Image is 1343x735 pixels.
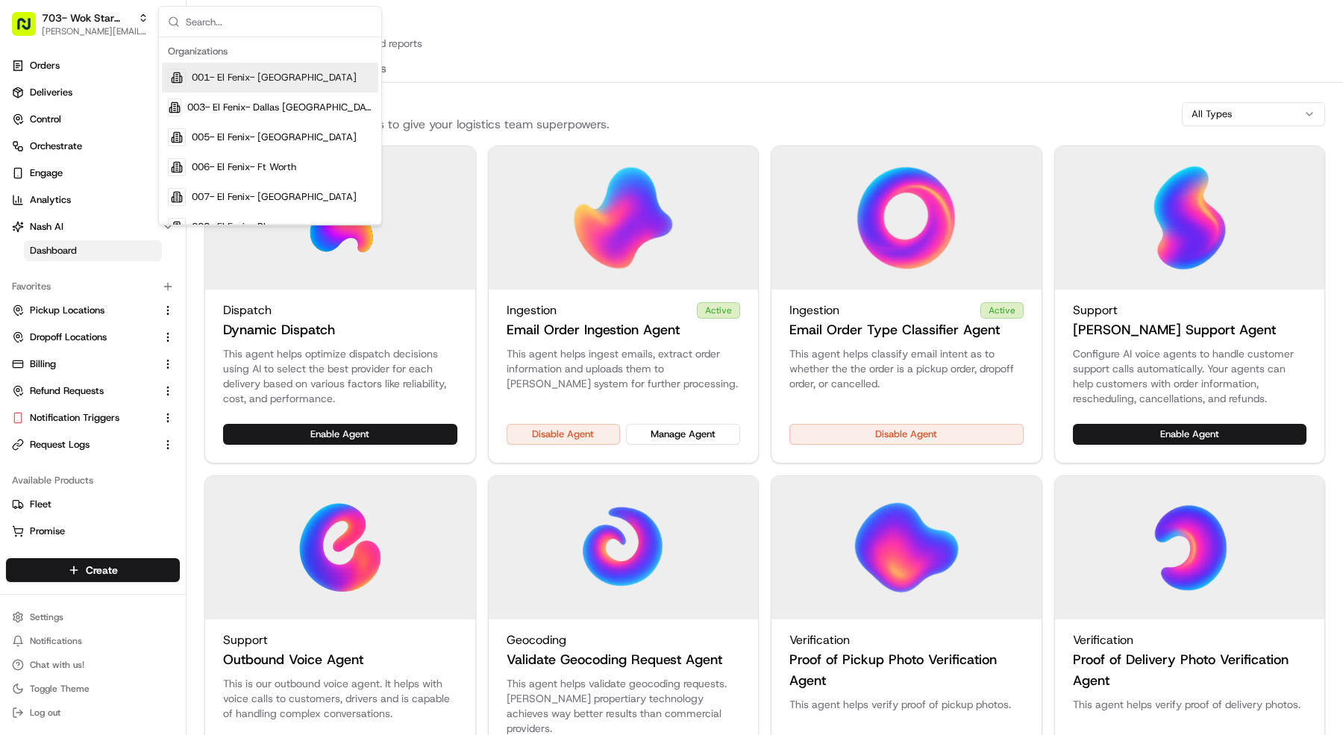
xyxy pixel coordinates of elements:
[223,319,335,340] h3: Dynamic Dispatch
[6,433,180,457] button: Request Logs
[6,107,180,131] button: Control
[223,346,457,406] p: This agent helps optimize dispatch decisions using AI to select the best provider for each delive...
[789,319,1000,340] h3: Email Order Type Classifier Agent
[6,631,180,651] button: Notifications
[30,86,72,99] span: Deliveries
[6,215,180,239] button: Nash AI
[626,424,740,445] button: Manage Agent
[507,631,741,649] div: Geocoding
[6,352,180,376] button: Billing
[30,411,119,425] span: Notification Triggers
[223,649,363,670] h3: Outbound Voice Agent
[204,116,610,134] p: Enable [PERSON_NAME] Agents to give your logistics team superpowers.
[30,166,63,180] span: Engage
[30,59,60,72] span: Orders
[1136,494,1243,601] img: Proof of Delivery Photo Verification Agent
[569,494,677,601] img: Validate Geocoding Request Agent
[789,631,1024,649] div: Verification
[1136,164,1243,272] img: Charlie Support Agent
[30,635,82,647] span: Notifications
[789,697,1024,712] p: This agent helps verify proof of pickup photos.
[6,469,180,492] div: Available Products
[853,164,960,272] img: Email Order Type Classifier Agent
[12,525,174,538] a: Promise
[1073,301,1307,319] div: Support
[223,676,457,721] p: This is our outbound voice agent. It helps with voice calls to customers, drivers and is capable ...
[697,302,740,319] div: Active
[86,563,118,578] span: Create
[192,220,281,234] span: 008- El Fenix- Plano
[6,406,180,430] button: Notification Triggers
[30,357,56,371] span: Billing
[223,424,457,445] button: Enable Agent
[6,134,180,158] button: Orchestrate
[6,188,180,212] a: Analytics
[1073,697,1307,712] p: This agent helps verify proof of delivery photos.
[6,54,180,78] a: Orders
[6,325,180,349] button: Dropoff Locations
[30,220,63,234] span: Nash AI
[980,302,1024,319] div: Active
[789,649,1024,691] h3: Proof of Pickup Photo Verification Agent
[30,707,60,719] span: Log out
[12,384,156,398] a: Refund Requests
[30,384,104,398] span: Refund Requests
[30,244,77,257] span: Dashboard
[6,379,180,403] button: Refund Requests
[30,611,63,623] span: Settings
[186,7,372,37] input: Search...
[192,190,357,204] span: 007- El Fenix- [GEOGRAPHIC_DATA]
[24,240,162,261] a: Dashboard
[223,631,457,649] div: Support
[853,494,960,601] img: Proof of Pickup Photo Verification Agent
[162,40,378,63] div: Organizations
[6,519,180,543] button: Promise
[12,357,156,371] a: Billing
[6,161,180,185] button: Engage
[789,346,1024,391] p: This agent helps classify email intent as to whether the the order is a pickup order, dropoff ord...
[1073,631,1307,649] div: Verification
[6,492,180,516] button: Fleet
[507,649,722,670] h3: Validate Geocoding Request Agent
[507,424,621,445] button: Disable Agent
[223,301,457,319] div: Dispatch
[6,558,180,582] button: Create
[30,498,51,511] span: Fleet
[1073,649,1307,691] h3: Proof of Delivery Photo Verification Agent
[204,95,610,116] h2: Available Agents
[6,702,180,723] button: Log out
[6,6,154,42] button: 703- Wok Star Chinese[PERSON_NAME][EMAIL_ADDRESS][DOMAIN_NAME]
[1073,346,1307,406] p: Configure AI voice agents to handle customer support calls automatically. Your agents can help cu...
[30,331,107,344] span: Dropoff Locations
[6,607,180,628] button: Settings
[30,659,84,671] span: Chat with us!
[12,304,156,317] a: Pickup Locations
[287,494,394,601] img: Outbound Voice Agent
[569,164,677,272] img: Email Order Ingestion Agent
[6,678,180,699] button: Toggle Theme
[30,525,65,538] span: Promise
[30,304,104,317] span: Pickup Locations
[6,81,180,104] a: Deliveries
[6,275,180,298] div: Favorites
[12,498,174,511] a: Fleet
[6,654,180,675] button: Chat with us!
[507,301,741,319] div: Ingestion
[192,131,357,144] span: 005- El Fenix- [GEOGRAPHIC_DATA]
[6,298,180,322] button: Pickup Locations
[30,140,82,153] span: Orchestrate
[12,411,156,425] a: Notification Triggers
[192,160,296,174] span: 006- El Fenix- Ft Worth
[30,438,90,451] span: Request Logs
[42,25,148,37] button: [PERSON_NAME][EMAIL_ADDRESS][DOMAIN_NAME]
[30,113,61,126] span: Control
[30,193,71,207] span: Analytics
[1073,319,1276,340] h3: [PERSON_NAME] Support Agent
[789,301,1024,319] div: Ingestion
[30,683,90,695] span: Toggle Theme
[507,346,741,391] p: This agent helps ingest emails, extract order information and uploads them to [PERSON_NAME] syste...
[1073,424,1307,445] button: Enable Agent
[12,331,156,344] a: Dropoff Locations
[159,37,381,225] div: Suggestions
